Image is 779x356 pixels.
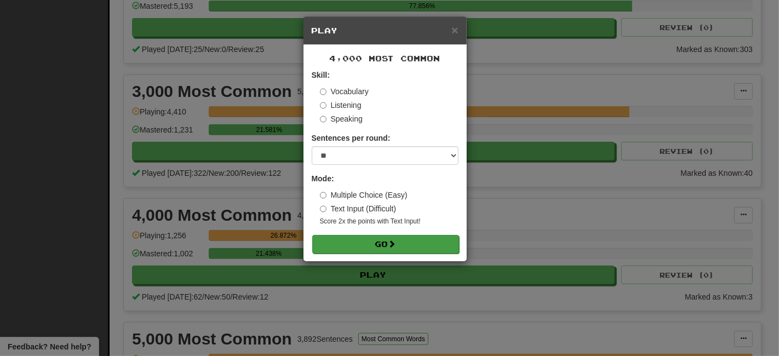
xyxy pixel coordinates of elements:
input: Multiple Choice (Easy) [320,192,327,199]
input: Vocabulary [320,88,327,95]
span: × [451,24,458,36]
label: Multiple Choice (Easy) [320,190,408,200]
label: Listening [320,100,362,111]
h5: Play [312,25,459,36]
strong: Skill: [312,71,330,79]
small: Score 2x the points with Text Input ! [320,217,459,226]
label: Text Input (Difficult) [320,203,397,214]
label: Speaking [320,113,363,124]
span: 4,000 Most Common [330,54,440,63]
label: Sentences per round: [312,133,391,143]
label: Vocabulary [320,86,369,97]
button: Close [451,24,458,36]
input: Speaking [320,116,327,123]
input: Text Input (Difficult) [320,205,327,213]
input: Listening [320,102,327,109]
strong: Mode: [312,174,334,183]
button: Go [312,235,459,254]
